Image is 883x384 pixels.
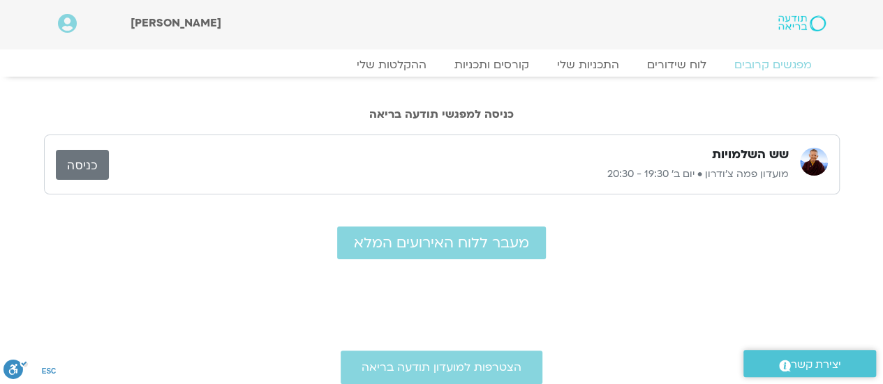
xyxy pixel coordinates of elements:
a: מעבר ללוח האירועים המלא [337,226,546,259]
a: מפגשים קרובים [720,58,826,72]
a: לוח שידורים [633,58,720,72]
h2: כניסה למפגשי תודעה בריאה [44,108,840,121]
img: מועדון פמה צ'ודרון [800,148,828,176]
a: ההקלטות שלי [343,58,440,72]
a: הצטרפות למועדון תודעה בריאה [341,351,542,384]
nav: Menu [58,58,826,72]
span: הצטרפות למועדון תודעה בריאה [362,361,521,374]
a: כניסה [56,150,109,180]
a: קורסים ותכניות [440,58,543,72]
a: יצירת קשר [743,350,876,377]
h3: שש השלמויות [712,146,789,163]
span: מעבר ללוח האירועים המלא [354,235,529,251]
span: [PERSON_NAME] [131,15,221,31]
p: מועדון פמה צ'ודרון • יום ב׳ 19:30 - 20:30 [109,166,789,183]
span: יצירת קשר [791,355,841,374]
a: התכניות שלי [543,58,633,72]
